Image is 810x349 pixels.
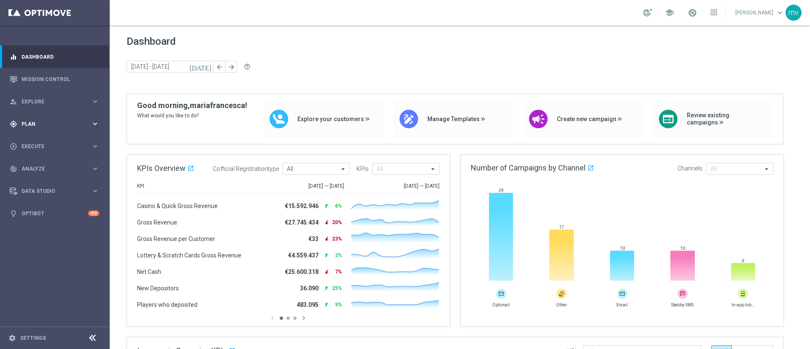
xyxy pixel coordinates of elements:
button: person_search Explore keyboard_arrow_right [9,98,100,105]
i: play_circle_outline [10,143,17,150]
i: keyboard_arrow_right [91,120,99,128]
div: +10 [88,211,99,216]
i: settings [8,334,16,342]
button: track_changes Analyze keyboard_arrow_right [9,165,100,172]
span: Data Studio [22,189,91,194]
div: Execute [10,143,91,150]
span: Execute [22,144,91,149]
button: Mission Control [9,76,100,83]
a: [PERSON_NAME]keyboard_arrow_down [734,6,786,19]
div: Plan [10,120,91,128]
i: person_search [10,98,17,106]
i: equalizer [10,53,17,61]
div: Optibot [10,202,99,225]
span: Explore [22,99,91,104]
i: keyboard_arrow_right [91,165,99,173]
span: Plan [22,122,91,127]
div: mv [786,5,802,21]
i: lightbulb [10,210,17,217]
i: gps_fixed [10,120,17,128]
div: Data Studio [10,187,91,195]
a: Optibot [22,202,88,225]
div: Analyze [10,165,91,173]
a: Mission Control [22,68,99,90]
button: lightbulb Optibot +10 [9,210,100,217]
span: Analyze [22,166,91,171]
div: Mission Control [10,68,99,90]
button: Data Studio keyboard_arrow_right [9,188,100,195]
span: keyboard_arrow_down [775,8,785,17]
button: play_circle_outline Execute keyboard_arrow_right [9,143,100,150]
i: keyboard_arrow_right [91,142,99,150]
button: gps_fixed Plan keyboard_arrow_right [9,121,100,127]
div: Dashboard [10,46,99,68]
span: school [665,8,674,17]
i: track_changes [10,165,17,173]
button: equalizer Dashboard [9,54,100,60]
a: Settings [20,335,46,341]
a: Dashboard [22,46,99,68]
i: keyboard_arrow_right [91,97,99,106]
div: Explore [10,98,91,106]
i: keyboard_arrow_right [91,187,99,195]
